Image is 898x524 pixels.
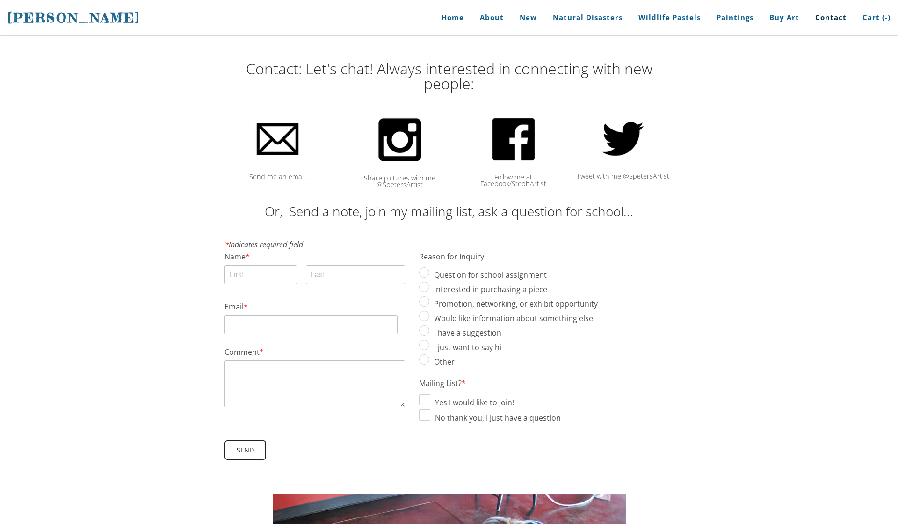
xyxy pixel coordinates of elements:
[7,9,140,27] a: [PERSON_NAME]
[419,380,466,387] label: Mailing List?
[224,303,248,310] label: Email
[224,253,250,260] label: Name
[432,328,501,338] label: I have a suggestion
[432,270,547,280] label: Question for school assignment
[432,342,501,352] label: I just want to say hi
[469,174,558,187] div: Follow me at Facebook/StephArtist
[224,348,264,356] label: Comment
[345,175,455,188] div: Share pictures with me @SpetersArtist
[432,299,598,309] label: Promotion, networking, or exhibit opportunity
[480,106,547,173] img: StephArtist
[224,265,297,284] input: First
[306,265,405,284] input: Last
[433,397,514,408] label: Yes I would like to join!
[433,413,561,423] label: No thank you, I Just have a question
[366,106,434,174] img: Picture
[590,106,656,172] img: Ditostar
[432,284,547,294] label: Interested in purchasing a piece
[432,357,455,367] label: Other
[246,58,652,93] font: Contact: Let's chat! Always interested in connecting with new people:
[572,173,673,179] div: Tweet with me @SpetersArtist
[885,13,888,22] span: -
[224,173,331,180] div: Send me an email.
[224,241,303,248] label: Indicates required field
[244,106,311,172] img: email
[432,313,593,323] label: Would like information about something else
[224,205,673,231] h2: Or, Send a note, join my mailing list, ask a question for school...
[419,253,484,260] label: Reason for Inquiry
[225,441,265,459] span: Send
[7,10,140,26] span: [PERSON_NAME]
